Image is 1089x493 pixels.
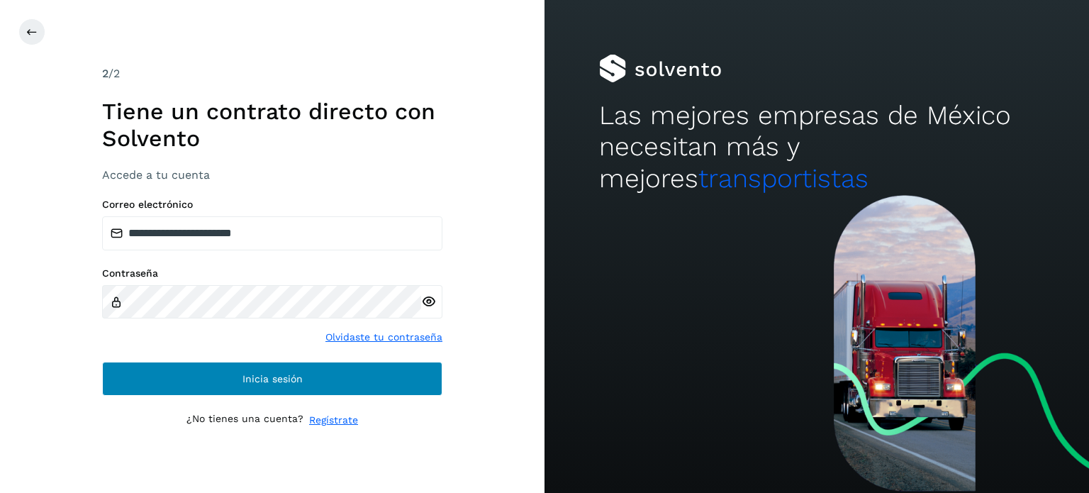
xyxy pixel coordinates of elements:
span: transportistas [698,163,869,194]
h1: Tiene un contrato directo con Solvento [102,98,442,153]
span: Inicia sesión [242,374,303,384]
a: Regístrate [309,413,358,428]
p: ¿No tienes una cuenta? [186,413,303,428]
label: Contraseña [102,267,442,279]
label: Correo electrónico [102,199,442,211]
span: 2 [102,67,108,80]
a: Olvidaste tu contraseña [325,330,442,345]
h3: Accede a tu cuenta [102,168,442,182]
div: /2 [102,65,442,82]
h2: Las mejores empresas de México necesitan más y mejores [599,100,1034,194]
button: Inicia sesión [102,362,442,396]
